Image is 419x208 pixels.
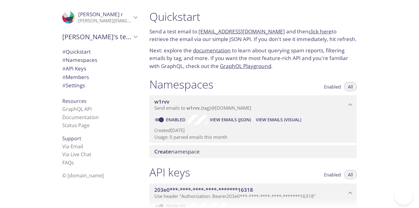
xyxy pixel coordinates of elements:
[220,62,271,70] a: GraphQL Playground
[149,145,357,158] div: Create namespace
[62,56,66,63] span: #
[149,47,357,70] p: Next: explore the to learn about querying spam reports, filtering emails by tag, and more. If you...
[62,65,66,72] span: #
[62,114,99,121] a: Documentation
[149,165,190,179] h1: API keys
[320,170,344,179] button: Enabled
[62,48,91,55] span: Quickstart
[62,74,66,81] span: #
[62,74,89,81] span: Members
[71,159,74,166] span: s
[62,82,66,89] span: #
[320,82,344,91] button: Enabled
[149,95,357,114] div: w1rvv namespace
[207,115,253,125] button: View Emails (JSON)
[149,10,357,24] h1: Quickstart
[394,187,413,205] iframe: Help Scout Beacon - Open
[62,48,66,55] span: #
[62,159,74,166] a: FAQ
[62,98,86,104] span: Resources
[253,115,304,125] button: View Emails (Visual)
[62,32,132,41] span: [PERSON_NAME]'s team
[57,29,142,45] div: Mayank's team
[62,56,97,63] span: Namespaces
[57,64,142,73] div: API Keys
[78,18,132,24] p: [PERSON_NAME][EMAIL_ADDRESS][DOMAIN_NAME]
[62,151,91,158] a: Via Live Chat
[344,170,357,179] button: All
[198,28,285,35] a: [EMAIL_ADDRESS][DOMAIN_NAME]
[154,148,171,155] span: Create
[256,116,301,123] span: View Emails (Visual)
[154,105,251,111] span: Send emails to . {tag} @[DOMAIN_NAME]
[57,81,142,90] div: Team Settings
[62,135,81,142] span: Support
[62,143,83,150] a: Via Email
[62,172,104,179] span: © [DOMAIN_NAME]
[186,105,200,111] span: w1rvv
[154,127,352,134] p: Created [DATE]
[62,122,90,129] a: Status Page
[62,65,86,72] span: API Keys
[62,106,92,112] a: GraphQL API
[62,82,85,89] span: Settings
[165,117,188,123] a: Enabled
[154,148,200,155] span: namespace
[210,116,251,123] span: View Emails (JSON)
[78,11,123,18] span: [PERSON_NAME] r
[149,28,357,43] p: Send a test email to and then to retrieve the email via our simple JSON API. If you don't see it ...
[57,47,142,56] div: Quickstart
[57,7,142,28] div: Mayank r
[309,28,332,35] a: click here
[154,134,352,140] p: Usage: 0 parsed emails this month
[193,47,231,54] a: documentation
[57,56,142,64] div: Namespaces
[57,73,142,81] div: Members
[154,98,169,105] span: w1rvv
[344,82,357,91] button: All
[149,78,213,91] h1: Namespaces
